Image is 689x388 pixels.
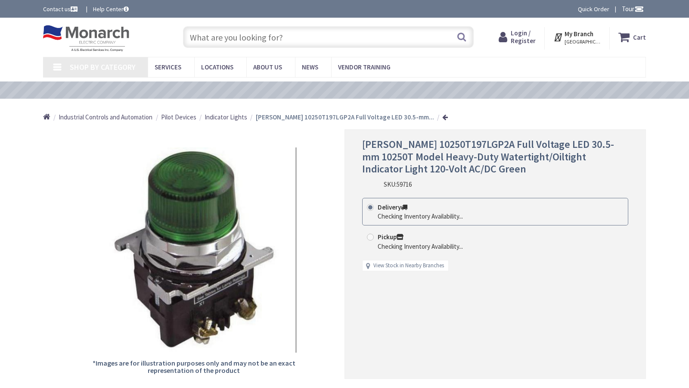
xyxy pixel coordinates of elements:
img: Monarch Electric Company [43,25,129,52]
span: Tour [622,5,644,13]
span: Login / Register [511,29,536,45]
span: Indicator Lights [205,113,247,121]
strong: My Branch [565,30,593,38]
a: Quick Order [578,5,609,13]
span: 59716 [397,180,412,188]
div: My Branch [GEOGRAPHIC_DATA], [GEOGRAPHIC_DATA] [553,29,601,45]
div: Checking Inventory Availability... [378,242,463,251]
strong: Delivery [378,203,407,211]
div: SKU: [384,180,412,189]
strong: Cart [633,29,646,45]
span: Services [155,63,181,71]
span: Locations [201,63,233,71]
input: What are you looking for? [183,26,474,48]
a: Industrial Controls and Automation [59,113,152,122]
h5: *Images are for illustration purposes only and may not be an exact representation of the product [91,360,296,375]
span: Shop By Category [70,62,136,72]
span: Vendor Training [338,63,391,71]
a: View Stock in Nearby Branches [373,262,444,270]
span: Industrial Controls and Automation [59,113,152,121]
a: VIEW OUR VIDEO TRAINING LIBRARY [263,86,413,95]
a: Contact us [43,5,79,13]
span: [PERSON_NAME] 10250T197LGP2A Full Voltage LED 30.5-mm 10250T Model Heavy-Duty Watertight/Oiltight... [362,138,614,176]
a: Pilot Devices [161,113,196,122]
a: Cart [618,29,646,45]
span: [GEOGRAPHIC_DATA], [GEOGRAPHIC_DATA] [565,38,601,45]
img: Eaton 10250T197LGP2A Full Voltage LED 30.5-mm 10250T Model Heavy-Duty Watertight/Oiltight Indicat... [91,147,296,353]
a: Login / Register [499,29,536,45]
strong: Pickup [378,233,403,241]
span: Pilot Devices [161,113,196,121]
span: About Us [253,63,282,71]
a: Indicator Lights [205,113,247,122]
a: Help Center [93,5,129,13]
strong: [PERSON_NAME] 10250T197LGP2A Full Voltage LED 30.5-mm... [256,113,434,121]
div: Checking Inventory Availability... [378,212,463,221]
span: News [302,63,318,71]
